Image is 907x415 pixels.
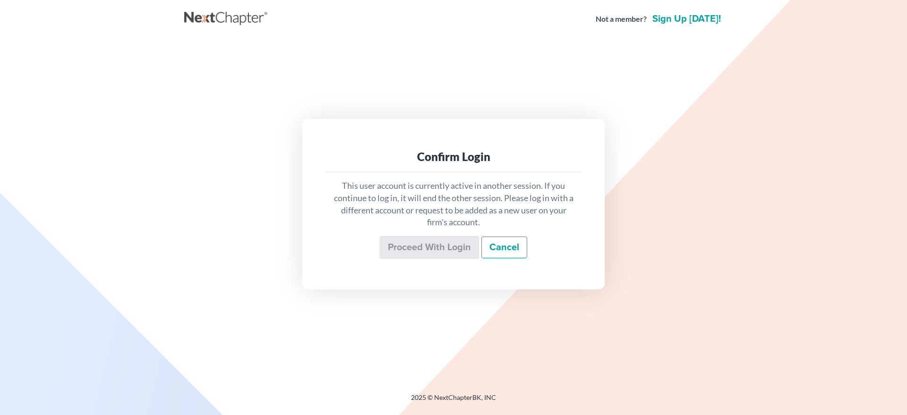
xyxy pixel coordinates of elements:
a: Cancel [481,237,527,258]
input: Proceed with login [380,236,479,259]
div: Confirm Login [333,149,574,164]
div: 2025 © NextChapterBK, INC [184,393,723,410]
a: Sign up [DATE]! [650,14,723,24]
strong: Not a member? [596,14,647,25]
p: This user account is currently active in another session. If you continue to log in, it will end ... [333,180,574,229]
